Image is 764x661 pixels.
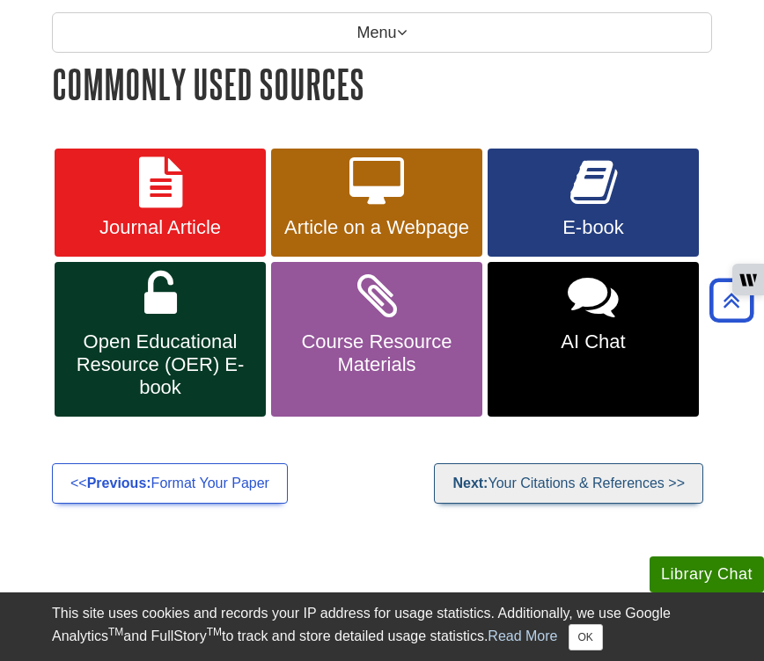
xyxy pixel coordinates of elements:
a: Course Resource Materials [271,262,482,417]
span: Course Resource Materials [284,330,469,376]
span: Article on a Webpage [284,216,469,239]
a: E-book [488,149,699,258]
sup: TM [207,626,222,638]
a: Back to Top [703,288,760,312]
a: Article on a Webpage [271,149,482,258]
span: Open Educational Resource (OER) E-book [68,330,253,399]
a: AI Chat [488,262,699,417]
a: Journal Article [55,149,266,258]
strong: Previous: [87,476,151,490]
h1: Commonly Used Sources [52,62,712,106]
a: <<Previous:Format Your Paper [52,463,288,504]
a: Open Educational Resource (OER) E-book [55,262,266,417]
span: Journal Article [68,216,253,239]
strong: Next: [452,476,488,490]
a: Next:Your Citations & References >> [434,463,703,504]
a: Read More [488,628,557,643]
span: AI Chat [501,330,686,353]
p: Menu [52,12,712,53]
div: This site uses cookies and records your IP address for usage statistics. Additionally, we use Goo... [52,603,712,650]
button: Library Chat [650,556,764,592]
sup: TM [108,626,123,638]
span: E-book [501,216,686,239]
button: Close [569,624,603,650]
